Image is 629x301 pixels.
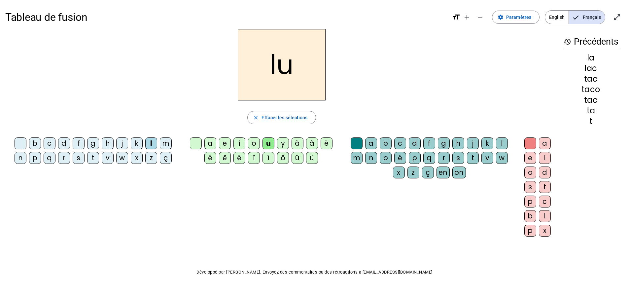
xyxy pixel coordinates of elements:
[102,137,114,149] div: h
[365,137,377,149] div: a
[506,13,531,21] span: Paramètres
[87,137,99,149] div: g
[423,137,435,149] div: f
[248,152,260,164] div: î
[394,137,406,149] div: c
[460,11,473,24] button: Augmenter la taille de la police
[467,137,479,149] div: j
[253,115,259,121] mat-icon: close
[563,64,618,72] div: lac
[87,152,99,164] div: t
[473,11,487,24] button: Diminuer la taille de la police
[476,13,484,21] mat-icon: remove
[563,38,571,46] mat-icon: history
[524,210,536,222] div: b
[409,152,421,164] div: p
[539,225,551,237] div: x
[407,167,419,178] div: z
[438,137,450,149] div: g
[481,137,493,149] div: k
[321,137,332,149] div: è
[44,137,55,149] div: c
[452,152,464,164] div: s
[438,152,450,164] div: r
[5,7,447,28] h1: Tableau de fusion
[277,152,289,164] div: ô
[524,196,536,207] div: p
[262,114,307,122] span: Effacer les sélections
[498,14,504,20] mat-icon: settings
[524,167,536,178] div: o
[58,152,70,164] div: r
[58,137,70,149] div: d
[422,167,434,178] div: ç
[238,29,326,100] h2: lu
[569,11,605,24] span: Français
[29,152,41,164] div: p
[277,137,289,149] div: y
[452,137,464,149] div: h
[204,137,216,149] div: a
[611,11,624,24] button: Entrer en plein écran
[452,13,460,21] mat-icon: format_size
[160,152,172,164] div: ç
[452,167,466,178] div: on
[233,137,245,149] div: i
[496,152,508,164] div: w
[539,181,551,193] div: t
[524,225,536,237] div: p
[292,137,303,149] div: à
[423,152,435,164] div: q
[145,137,157,149] div: l
[409,137,421,149] div: d
[545,11,569,24] span: English
[204,152,216,164] div: é
[262,152,274,164] div: ï
[233,152,245,164] div: ë
[219,137,231,149] div: e
[563,117,618,125] div: t
[292,152,303,164] div: û
[116,137,128,149] div: j
[365,152,377,164] div: n
[539,167,551,178] div: d
[496,137,508,149] div: l
[437,167,450,178] div: en
[539,210,551,222] div: l
[481,152,493,164] div: v
[380,137,392,149] div: b
[539,196,551,207] div: c
[73,152,85,164] div: s
[524,152,536,164] div: e
[15,152,26,164] div: n
[131,137,143,149] div: k
[351,152,363,164] div: m
[247,111,316,124] button: Effacer les sélections
[563,96,618,104] div: tac
[613,13,621,21] mat-icon: open_in_full
[563,107,618,115] div: ta
[524,181,536,193] div: s
[563,34,618,49] h3: Précédents
[116,152,128,164] div: w
[563,54,618,62] div: la
[219,152,231,164] div: ê
[380,152,392,164] div: o
[29,137,41,149] div: b
[467,152,479,164] div: t
[131,152,143,164] div: x
[5,268,624,276] p: Développé par [PERSON_NAME]. Envoyez des commentaires ou des rétroactions à [EMAIL_ADDRESS][DOMAI...
[563,75,618,83] div: tac
[492,11,540,24] button: Paramètres
[306,137,318,149] div: â
[248,137,260,149] div: o
[73,137,85,149] div: f
[262,137,274,149] div: u
[145,152,157,164] div: z
[463,13,471,21] mat-icon: add
[160,137,172,149] div: m
[306,152,318,164] div: ü
[394,152,406,164] div: é
[563,86,618,94] div: taco
[44,152,55,164] div: q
